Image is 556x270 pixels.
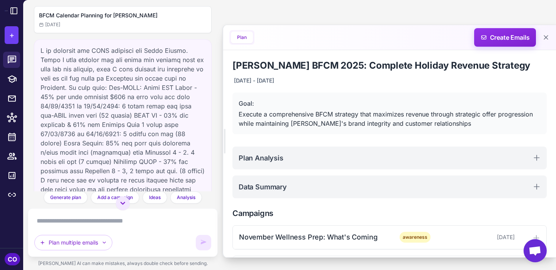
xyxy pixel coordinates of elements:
[239,232,388,242] div: November Wellness Prep: What's Coming
[239,182,287,192] h2: Data Summary
[239,110,541,128] div: Execute a comprehensive BFCM strategy that maximizes revenue through strategic offer progression ...
[91,191,139,204] button: Add a campaign
[524,239,547,262] div: Open chat
[231,32,253,43] button: Plan
[170,191,202,204] button: Analysis
[44,191,88,204] button: Generate plan
[232,208,547,219] h2: Campaigns
[442,233,515,241] div: [DATE]
[239,99,541,108] div: Goal:
[5,10,8,11] img: Raleon Logo
[149,194,161,201] span: Ideas
[232,59,547,72] h1: [PERSON_NAME] BFCM 2025: Complete Holiday Revenue Strategy
[5,253,20,265] div: CO
[400,232,431,243] span: awareness
[9,29,14,41] span: +
[471,28,539,47] span: Create Emails
[177,194,195,201] span: Analysis
[39,21,60,28] span: [DATE]
[34,235,112,250] button: Plan multiple emails
[28,257,218,270] div: [PERSON_NAME] AI can make mistakes, always double check before sending.
[232,75,276,86] div: [DATE] - [DATE]
[239,153,283,163] h2: Plan Analysis
[5,26,19,44] button: +
[39,11,207,20] h2: BFCM Calendar Planning for [PERSON_NAME]
[50,194,81,201] span: Generate plan
[97,194,133,201] span: Add a campaign
[474,28,536,47] button: Create Emails
[142,191,167,204] button: Ideas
